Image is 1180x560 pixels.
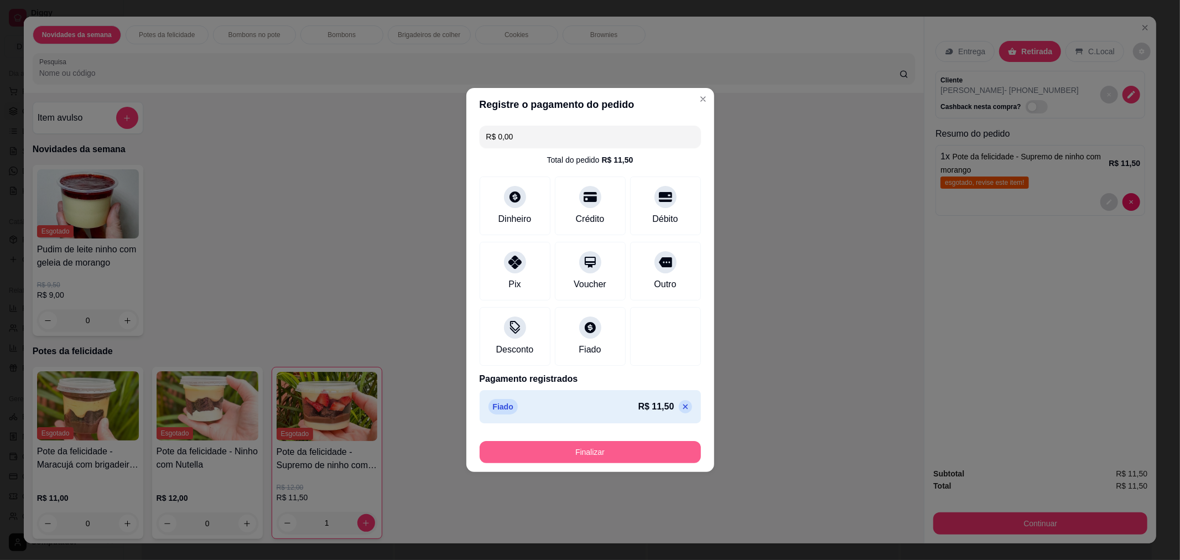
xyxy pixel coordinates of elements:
p: R$ 11,50 [638,400,674,413]
div: Outro [654,278,676,291]
div: Dinheiro [498,212,532,226]
div: Débito [652,212,678,226]
div: Fiado [579,343,601,356]
button: Close [694,90,712,108]
div: Desconto [496,343,534,356]
div: Total do pedido [547,154,633,165]
input: Ex.: hambúrguer de cordeiro [486,126,694,148]
header: Registre o pagamento do pedido [466,88,714,121]
div: Crédito [576,212,605,226]
div: Pix [508,278,521,291]
p: Pagamento registrados [480,372,701,386]
p: Fiado [488,399,518,414]
div: Voucher [574,278,606,291]
div: R$ 11,50 [602,154,633,165]
button: Finalizar [480,441,701,463]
